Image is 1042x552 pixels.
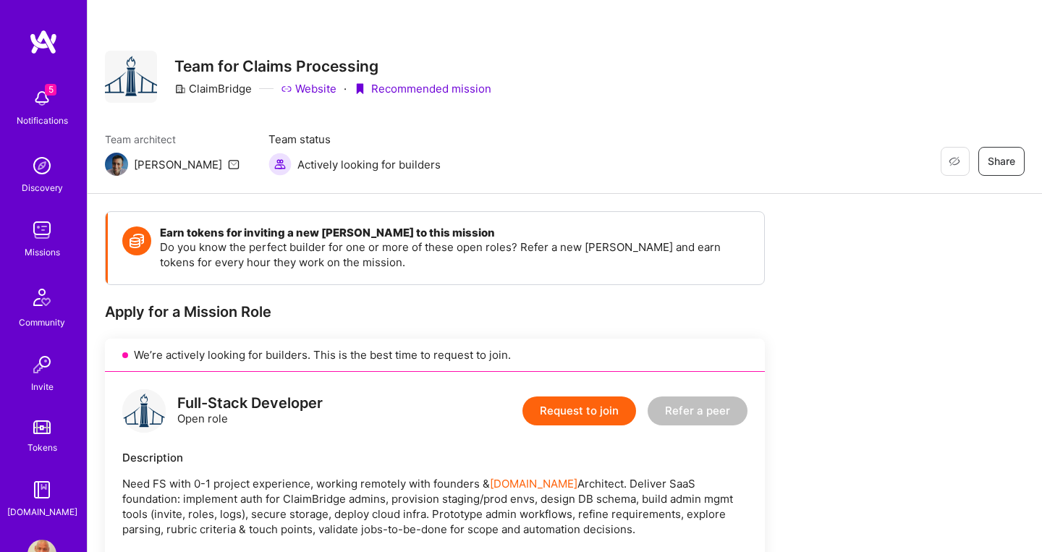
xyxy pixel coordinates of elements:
[122,226,151,255] img: Token icon
[122,450,747,465] div: Description
[160,239,750,270] p: Do you know the perfect builder for one or more of these open roles? Refer a new [PERSON_NAME] an...
[268,132,441,147] span: Team status
[268,153,292,176] img: Actively looking for builders
[22,180,63,195] div: Discovery
[29,29,58,55] img: logo
[490,477,577,491] a: [DOMAIN_NAME]
[25,280,59,315] img: Community
[27,151,56,180] img: discovery
[31,379,54,394] div: Invite
[27,475,56,504] img: guide book
[33,420,51,434] img: tokens
[281,81,336,96] a: Website
[19,315,65,330] div: Community
[27,84,56,113] img: bell
[122,476,747,537] p: Need FS with 0-1 project experience, working remotely with founders & Architect. Deliver SaaS fou...
[122,389,166,433] img: logo
[27,216,56,245] img: teamwork
[344,81,347,96] div: ·
[354,83,365,95] i: icon PurpleRibbon
[177,396,323,426] div: Open role
[45,84,56,95] span: 5
[25,245,60,260] div: Missions
[522,396,636,425] button: Request to join
[174,57,491,75] h3: Team for Claims Processing
[105,302,765,321] div: Apply for a Mission Role
[949,156,960,167] i: icon EyeClosed
[17,113,68,128] div: Notifications
[988,154,1015,169] span: Share
[174,83,186,95] i: icon CompanyGray
[134,157,222,172] div: [PERSON_NAME]
[105,132,240,147] span: Team architect
[174,81,252,96] div: ClaimBridge
[354,81,491,96] div: Recommended mission
[648,396,747,425] button: Refer a peer
[105,51,157,103] img: Company Logo
[228,158,240,170] i: icon Mail
[27,350,56,379] img: Invite
[7,504,77,519] div: [DOMAIN_NAME]
[177,396,323,411] div: Full-Stack Developer
[105,153,128,176] img: Team Architect
[105,339,765,372] div: We’re actively looking for builders. This is the best time to request to join.
[978,147,1025,176] button: Share
[27,440,57,455] div: Tokens
[297,157,441,172] span: Actively looking for builders
[160,226,750,239] h4: Earn tokens for inviting a new [PERSON_NAME] to this mission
